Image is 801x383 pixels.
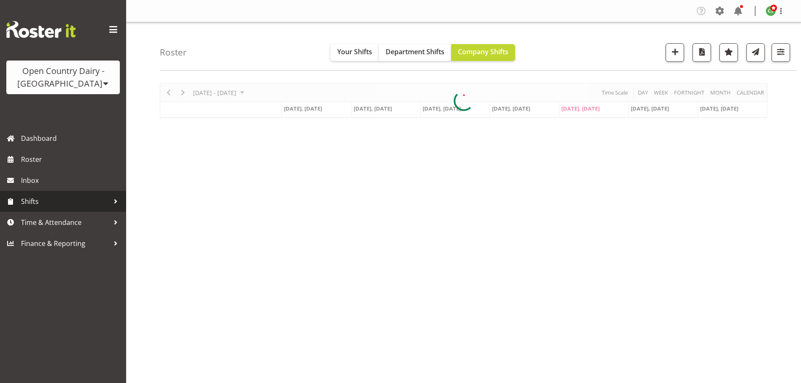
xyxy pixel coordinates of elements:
[15,65,111,90] div: Open Country Dairy - [GEOGRAPHIC_DATA]
[386,47,444,56] span: Department Shifts
[160,83,767,118] div: Timeline Week of August 29, 2025
[330,44,379,61] button: Your Shifts
[719,43,738,62] button: Highlight an important date within the roster.
[766,6,776,16] img: carl-stewart11229.jpg
[21,153,122,166] span: Roster
[21,174,122,187] span: Inbox
[21,195,109,208] span: Shifts
[746,43,765,62] button: Send a list of all shifts for the selected filtered period to all rostered employees.
[21,237,109,250] span: Finance & Reporting
[772,43,790,62] button: Filter Shifts
[458,47,508,56] span: Company Shifts
[6,21,76,38] img: Rosterit website logo
[666,43,684,62] button: Add a new shift
[21,132,122,145] span: Dashboard
[379,44,451,61] button: Department Shifts
[693,43,711,62] button: Download a PDF of the roster according to the set date range.
[337,47,372,56] span: Your Shifts
[21,216,109,229] span: Time & Attendance
[451,44,515,61] button: Company Shifts
[160,48,187,57] h4: Roster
